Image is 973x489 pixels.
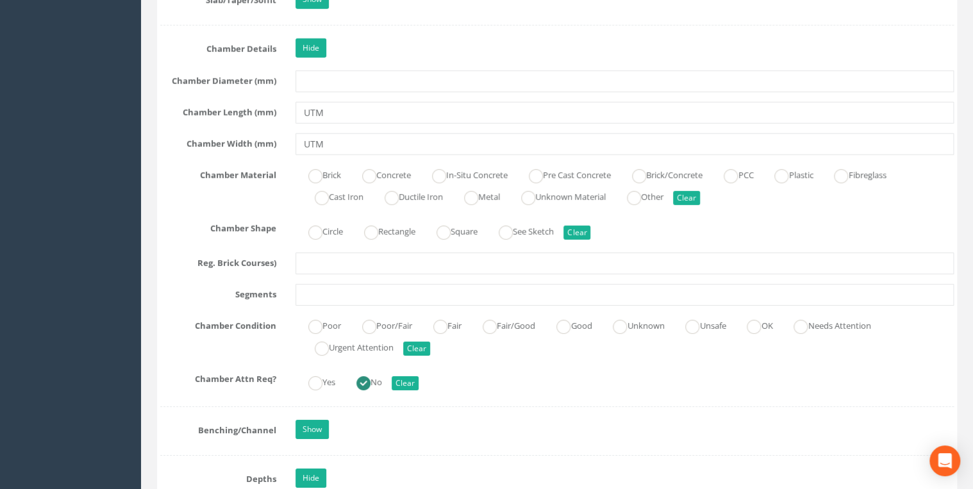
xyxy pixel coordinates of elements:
label: Chamber Diameter (mm) [151,70,286,87]
label: Chamber Attn Req? [151,369,286,385]
label: No [344,372,382,390]
label: Plastic [761,165,813,183]
label: Yes [295,372,335,390]
label: OK [734,315,772,334]
label: Ductile Iron [372,186,443,205]
label: Circle [295,221,343,240]
a: Show [295,420,329,439]
label: Chamber Material [151,165,286,181]
label: PCC [711,165,753,183]
label: Fair [420,315,462,334]
label: Chamber Shape [151,218,286,235]
label: Other [614,186,663,205]
label: Cast Iron [302,186,363,205]
button: Clear [403,342,430,356]
label: Urgent Attention [302,337,394,356]
button: Clear [563,226,590,240]
label: Pre Cast Concrete [516,165,611,183]
button: Clear [673,191,700,205]
label: Unknown Material [508,186,606,205]
label: Unsafe [672,315,726,334]
label: Good [544,315,592,334]
label: Benching/Channel [151,420,286,436]
label: Concrete [349,165,411,183]
label: Chamber Length (mm) [151,102,286,119]
button: Clear [392,376,419,390]
label: Reg. Brick Courses) [151,253,286,269]
label: Chamber Width (mm) [151,133,286,150]
label: Square [424,221,478,240]
label: Poor/Fair [349,315,412,334]
div: Open Intercom Messenger [929,445,960,476]
label: In-Situ Concrete [419,165,508,183]
label: Fibreglass [821,165,886,183]
label: Chamber Details [151,38,286,55]
a: Hide [295,38,326,58]
label: Needs Attention [781,315,870,334]
label: Depths [151,468,286,485]
label: See Sketch [486,221,554,240]
label: Poor [295,315,341,334]
label: Rectangle [351,221,415,240]
label: Brick/Concrete [619,165,703,183]
label: Metal [451,186,500,205]
label: Fair/Good [470,315,535,334]
label: Segments [151,284,286,301]
a: Hide [295,468,326,488]
label: Unknown [600,315,664,334]
label: Brick [295,165,341,183]
label: Chamber Condition [151,315,286,332]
